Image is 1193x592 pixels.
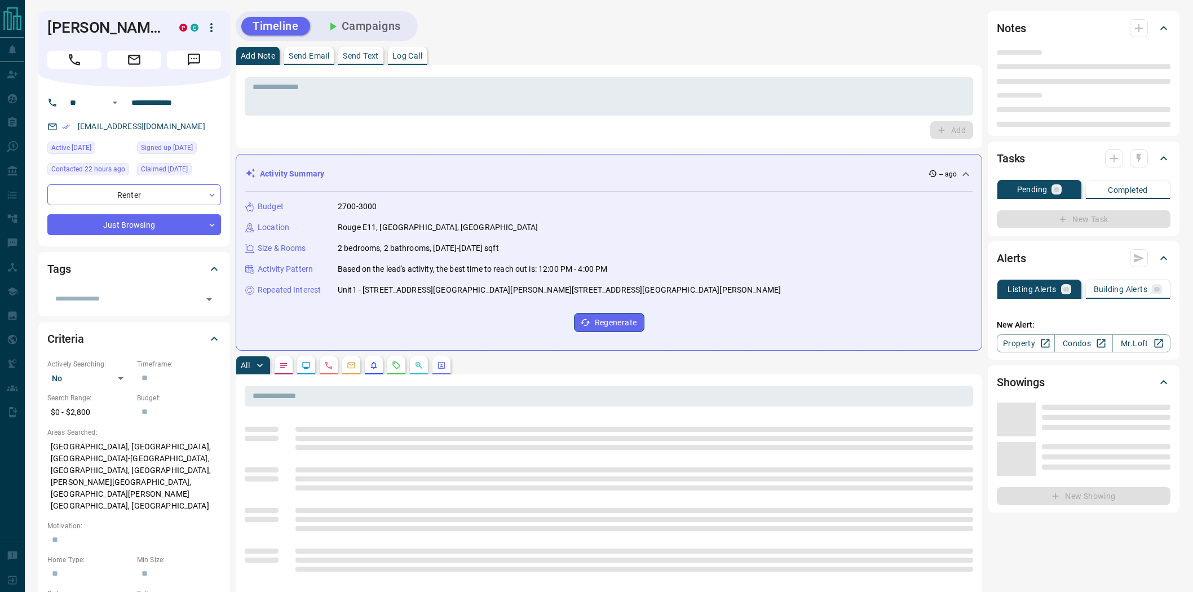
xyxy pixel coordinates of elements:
[258,201,284,213] p: Budget
[47,255,221,282] div: Tags
[997,369,1170,396] div: Showings
[137,142,221,157] div: Sat Jul 17 2021
[108,96,122,109] button: Open
[241,52,275,60] p: Add Note
[302,361,311,370] svg: Lead Browsing Activity
[241,361,250,369] p: All
[245,164,973,184] div: Activity Summary-- ago
[167,51,221,69] span: Message
[324,361,333,370] svg: Calls
[258,284,321,296] p: Repeated Interest
[107,51,161,69] span: Email
[47,555,131,565] p: Home Type:
[997,15,1170,42] div: Notes
[997,149,1025,167] h2: Tasks
[47,369,131,387] div: No
[343,52,379,60] p: Send Text
[62,123,70,131] svg: Email Verified
[47,19,162,37] h1: [PERSON_NAME]
[315,17,412,36] button: Campaigns
[47,393,131,403] p: Search Range:
[1094,285,1147,293] p: Building Alerts
[1008,285,1057,293] p: Listing Alerts
[997,319,1170,331] p: New Alert:
[574,313,644,332] button: Regenerate
[241,17,310,36] button: Timeline
[338,201,377,213] p: 2700-3000
[338,263,607,275] p: Based on the lead's activity, the best time to reach out is: 12:00 PM - 4:00 PM
[137,359,221,369] p: Timeframe:
[47,142,131,157] div: Tue Aug 12 2025
[414,361,423,370] svg: Opportunities
[78,122,205,131] a: [EMAIL_ADDRESS][DOMAIN_NAME]
[141,164,188,175] span: Claimed [DATE]
[47,403,131,422] p: $0 - $2,800
[437,361,446,370] svg: Agent Actions
[1112,334,1170,352] a: Mr.Loft
[258,263,313,275] p: Activity Pattern
[338,284,781,296] p: Unit1 - [STREET_ADDRESS][GEOGRAPHIC_DATA][PERSON_NAME][STREET_ADDRESS][GEOGRAPHIC_DATA][PERSON_NAME]
[47,260,70,278] h2: Tags
[137,393,221,403] p: Budget:
[47,51,101,69] span: Call
[369,361,378,370] svg: Listing Alerts
[47,521,221,531] p: Motivation:
[137,555,221,565] p: Min Size:
[279,361,288,370] svg: Notes
[47,427,221,438] p: Areas Searched:
[47,325,221,352] div: Criteria
[392,361,401,370] svg: Requests
[1108,186,1148,194] p: Completed
[347,361,356,370] svg: Emails
[338,242,499,254] p: 2 bedrooms, 2 bathrooms, [DATE]-[DATE] sqft
[289,52,329,60] p: Send Email
[179,24,187,32] div: property.ca
[51,164,125,175] span: Contacted 22 hours ago
[47,359,131,369] p: Actively Searching:
[47,163,131,179] div: Tue Aug 12 2025
[338,222,538,233] p: Rouge E11, [GEOGRAPHIC_DATA], [GEOGRAPHIC_DATA]
[997,334,1055,352] a: Property
[137,163,221,179] div: Fri Apr 12 2024
[47,214,221,235] div: Just Browsing
[1017,185,1048,193] p: Pending
[47,438,221,515] p: [GEOGRAPHIC_DATA], [GEOGRAPHIC_DATA], [GEOGRAPHIC_DATA]-[GEOGRAPHIC_DATA], [GEOGRAPHIC_DATA], [GE...
[997,373,1045,391] h2: Showings
[1054,334,1112,352] a: Condos
[47,330,84,348] h2: Criteria
[258,242,306,254] p: Size & Rooms
[392,52,422,60] p: Log Call
[260,168,324,180] p: Activity Summary
[997,249,1026,267] h2: Alerts
[51,142,91,153] span: Active [DATE]
[997,145,1170,172] div: Tasks
[997,19,1026,37] h2: Notes
[258,222,289,233] p: Location
[997,245,1170,272] div: Alerts
[141,142,193,153] span: Signed up [DATE]
[191,24,198,32] div: condos.ca
[939,169,957,179] p: -- ago
[47,184,221,205] div: Renter
[201,291,217,307] button: Open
